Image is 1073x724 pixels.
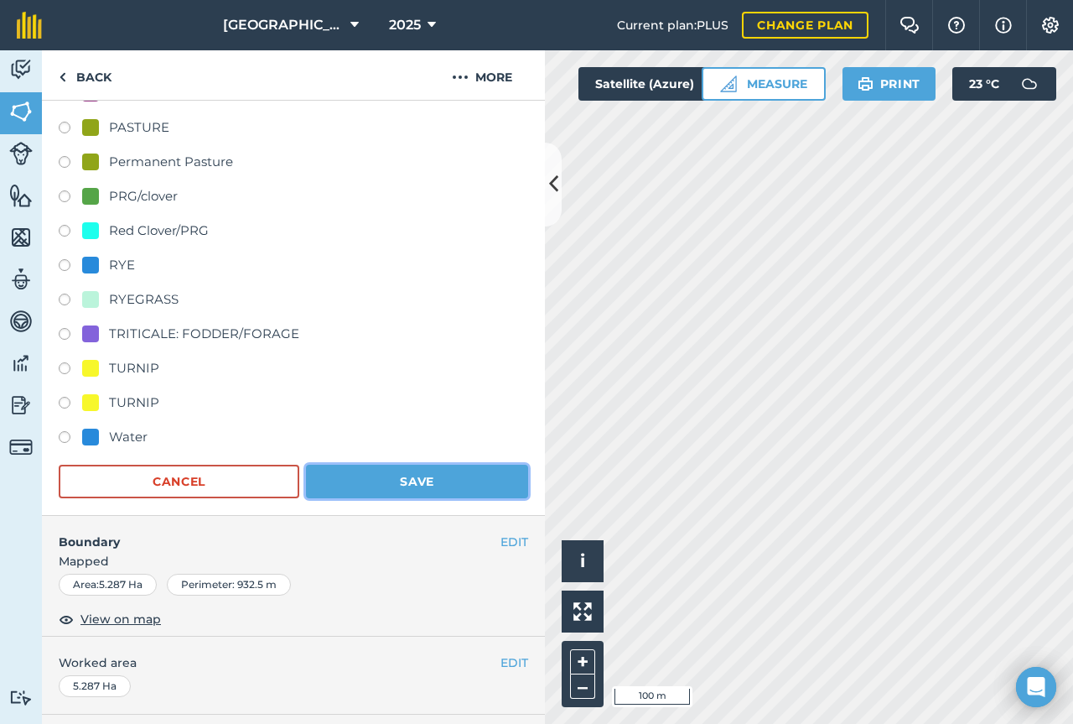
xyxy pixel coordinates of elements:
img: svg+xml;base64,PD94bWwgdmVyc2lvbj0iMS4wIiBlbmNvZGluZz0idXRmLTgiPz4KPCEtLSBHZW5lcmF0b3I6IEFkb2JlIE... [9,435,33,459]
div: Permanent Pasture [109,152,233,172]
img: svg+xml;base64,PD94bWwgdmVyc2lvbj0iMS4wIiBlbmNvZGluZz0idXRmLTgiPz4KPCEtLSBHZW5lcmF0b3I6IEFkb2JlIE... [1013,67,1046,101]
img: svg+xml;base64,PHN2ZyB4bWxucz0iaHR0cDovL3d3dy53My5vcmcvMjAwMC9zdmciIHdpZHRoPSIxNyIgaGVpZ2h0PSIxNy... [995,15,1012,35]
button: 23 °C [952,67,1056,101]
img: svg+xml;base64,PD94bWwgdmVyc2lvbj0iMS4wIiBlbmNvZGluZz0idXRmLTgiPz4KPCEtLSBHZW5lcmF0b3I6IEFkb2JlIE... [9,142,33,165]
span: Worked area [59,654,528,672]
span: i [580,550,585,571]
div: TURNIP [109,393,159,413]
img: svg+xml;base64,PHN2ZyB4bWxucz0iaHR0cDovL3d3dy53My5vcmcvMjAwMC9zdmciIHdpZHRoPSI1NiIgaGVpZ2h0PSI2MC... [9,183,33,208]
button: View on map [59,609,161,629]
div: Water [109,427,148,447]
span: View on map [80,610,161,628]
img: A question mark icon [946,17,967,34]
button: Measure [702,67,826,101]
button: – [570,675,595,699]
div: Perimeter : 932.5 m [167,574,291,596]
img: svg+xml;base64,PD94bWwgdmVyc2lvbj0iMS4wIiBlbmNvZGluZz0idXRmLTgiPz4KPCEtLSBHZW5lcmF0b3I6IEFkb2JlIE... [9,351,33,376]
span: 23 ° C [969,67,999,101]
span: Mapped [42,552,545,570]
button: + [570,649,595,675]
img: svg+xml;base64,PD94bWwgdmVyc2lvbj0iMS4wIiBlbmNvZGluZz0idXRmLTgiPz4KPCEtLSBHZW5lcmF0b3I6IEFkb2JlIE... [9,690,33,706]
img: svg+xml;base64,PHN2ZyB4bWxucz0iaHR0cDovL3d3dy53My5vcmcvMjAwMC9zdmciIHdpZHRoPSIxOCIgaGVpZ2h0PSIyNC... [59,609,74,629]
button: i [562,540,604,582]
img: svg+xml;base64,PHN2ZyB4bWxucz0iaHR0cDovL3d3dy53My5vcmcvMjAwMC9zdmciIHdpZHRoPSI5IiBoZWlnaHQ9IjI0Ii... [59,67,66,87]
button: Save [306,465,528,498]
div: RYEGRASS [109,289,179,310]
span: Current plan : PLUS [617,16,728,34]
button: Satellite (Azure) [578,67,739,101]
img: svg+xml;base64,PHN2ZyB4bWxucz0iaHR0cDovL3d3dy53My5vcmcvMjAwMC9zdmciIHdpZHRoPSIxOSIgaGVpZ2h0PSIyNC... [858,74,873,94]
a: Change plan [742,12,868,39]
img: Four arrows, one pointing top left, one top right, one bottom right and the last bottom left [573,602,592,621]
div: Open Intercom Messenger [1016,667,1056,707]
button: Print [842,67,936,101]
img: svg+xml;base64,PD94bWwgdmVyc2lvbj0iMS4wIiBlbmNvZGluZz0idXRmLTgiPz4KPCEtLSBHZW5lcmF0b3I6IEFkb2JlIE... [9,393,33,418]
div: TRITICALE: FODDER/FORAGE [109,324,299,344]
a: Back [42,50,128,100]
img: svg+xml;base64,PHN2ZyB4bWxucz0iaHR0cDovL3d3dy53My5vcmcvMjAwMC9zdmciIHdpZHRoPSI1NiIgaGVpZ2h0PSI2MC... [9,99,33,124]
div: PASTURE [109,117,169,138]
div: PRG/clover [109,186,178,206]
button: More [419,50,545,100]
img: svg+xml;base64,PD94bWwgdmVyc2lvbj0iMS4wIiBlbmNvZGluZz0idXRmLTgiPz4KPCEtLSBHZW5lcmF0b3I6IEFkb2JlIE... [9,57,33,82]
button: Cancel [59,465,299,498]
div: 5.287 Ha [59,675,131,697]
div: Red Clover/PRG [109,221,209,241]
img: A cog icon [1040,17,1060,34]
h4: Boundary [42,516,500,551]
div: TURNIP [109,358,159,378]
button: EDIT [500,654,528,672]
img: Ruler icon [720,76,737,92]
img: fieldmargin Logo [17,12,42,39]
img: svg+xml;base64,PHN2ZyB4bWxucz0iaHR0cDovL3d3dy53My5vcmcvMjAwMC9zdmciIHdpZHRoPSIyMCIgaGVpZ2h0PSIyNC... [452,67,469,87]
img: Two speech bubbles overlapping with the left bubble in the forefront [899,17,920,34]
img: svg+xml;base64,PD94bWwgdmVyc2lvbj0iMS4wIiBlbmNvZGluZz0idXRmLTgiPz4KPCEtLSBHZW5lcmF0b3I6IEFkb2JlIE... [9,267,33,292]
span: [GEOGRAPHIC_DATA] [223,15,344,35]
div: Area : 5.287 Ha [59,574,157,596]
div: RYE [109,255,135,275]
span: 2025 [389,15,421,35]
img: svg+xml;base64,PHN2ZyB4bWxucz0iaHR0cDovL3d3dy53My5vcmcvMjAwMC9zdmciIHdpZHRoPSI1NiIgaGVpZ2h0PSI2MC... [9,225,33,250]
img: svg+xml;base64,PD94bWwgdmVyc2lvbj0iMS4wIiBlbmNvZGluZz0idXRmLTgiPz4KPCEtLSBHZW5lcmF0b3I6IEFkb2JlIE... [9,309,33,334]
button: EDIT [500,533,528,551]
